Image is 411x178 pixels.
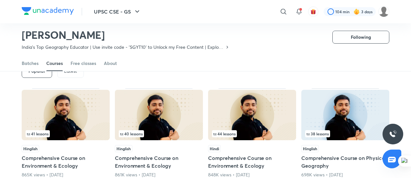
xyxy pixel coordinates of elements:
div: Comprehensive Course on Physical Geography [301,88,389,178]
div: Free classes [71,60,96,67]
a: Batches [22,56,39,71]
div: 861K views • 3 years ago [115,172,203,178]
div: infosection [212,130,292,137]
div: Courses [46,60,63,67]
div: 865K views • 2 years ago [22,172,110,178]
img: Thumbnail [115,90,203,140]
div: infocontainer [212,130,292,137]
span: Following [351,34,371,40]
a: Courses [46,56,63,71]
div: infocontainer [305,130,385,137]
img: Company Logo [22,7,74,15]
span: Hinglish [115,145,132,152]
div: infosection [119,130,199,137]
span: Hinglish [22,145,39,152]
p: India's Top Geography Educator | Use invite code - 'SGYT10' to Unlock my Free Content | Explore t... [22,44,225,50]
div: infosection [26,130,106,137]
a: Company Logo [22,7,74,16]
span: Hindi [208,145,221,152]
div: About [104,60,117,67]
div: left [212,130,292,137]
span: 41 lessons [27,132,49,136]
span: Hinglish [301,145,319,152]
img: Thumbnail [301,90,389,140]
div: infosection [305,130,385,137]
div: Comprehensive Course on Environment & Ecology [22,88,110,178]
div: 848K views • 4 years ago [208,172,296,178]
h2: [PERSON_NAME] [22,28,230,41]
span: 40 lessons [120,132,143,136]
p: Latest [64,68,77,74]
h5: Comprehensive Course on Environment & Ecology [208,154,296,170]
img: Thumbnail [208,90,296,140]
div: Batches [22,60,39,67]
button: avatar [308,6,318,17]
img: kajal [378,6,389,17]
div: Comprehensive Course on Environment & Ecology [115,88,203,178]
div: infocontainer [119,130,199,137]
div: infocontainer [26,130,106,137]
button: UPSC CSE - GS [90,5,145,18]
div: 698K views • 2 years ago [301,172,389,178]
h6: Popular [28,68,45,74]
button: Following [332,31,389,44]
a: About [104,56,117,71]
span: 38 lessons [306,132,329,136]
span: 44 lessons [213,132,236,136]
div: left [26,130,106,137]
div: left [305,130,385,137]
img: ttu [389,130,397,138]
h5: Comprehensive Course on Physical Geography [301,154,389,170]
img: streak [353,8,360,15]
div: Comprehensive Course on Environment & Ecology [208,88,296,178]
img: avatar [310,9,316,15]
img: Thumbnail [22,90,110,140]
div: left [119,130,199,137]
h5: Comprehensive Course on Environment & Ecology [22,154,110,170]
a: Free classes [71,56,96,71]
h5: Comprehensive Course on Environment & Ecology [115,154,203,170]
